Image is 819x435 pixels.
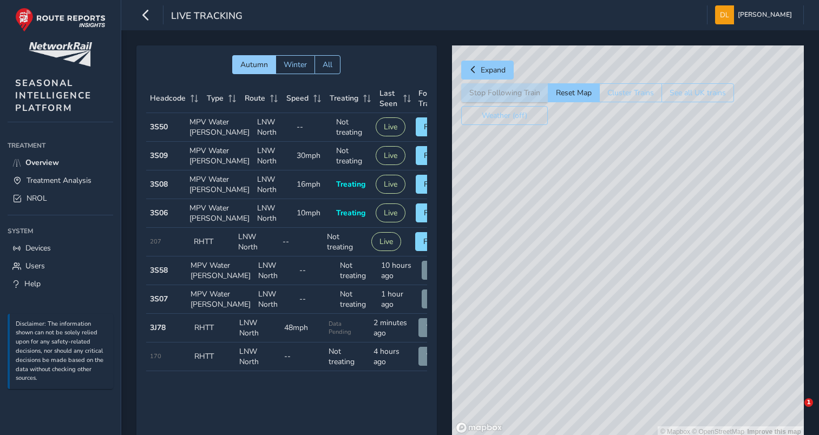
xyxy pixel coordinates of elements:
[336,285,377,314] td: Not treating
[191,342,235,371] td: RHTT
[207,93,224,103] span: Type
[661,83,734,102] button: See all UK trains
[190,228,234,256] td: RHTT
[461,106,548,125] button: Weather (off)
[416,146,456,165] button: Follow
[376,117,405,136] button: Live
[150,122,168,132] strong: 3S50
[416,175,456,194] button: Follow
[370,342,415,371] td: 4 hours ago
[415,232,455,251] button: Follow
[325,342,370,371] td: Not treating
[186,142,253,170] td: MPV Water [PERSON_NAME]
[284,60,307,70] span: Winter
[150,179,168,189] strong: 3S08
[376,146,405,165] button: Live
[191,314,235,342] td: RHTT
[481,65,506,75] span: Expand
[782,398,808,424] iframe: Intercom live chat
[423,236,447,247] span: Follow
[336,179,365,189] span: Treating
[461,61,514,80] button: Expand
[27,175,91,186] span: Treatment Analysis
[427,351,444,361] span: View
[245,93,265,103] span: Route
[377,256,418,285] td: 10 hours ago
[336,208,365,218] span: Treating
[25,157,59,168] span: Overview
[715,5,796,24] button: [PERSON_NAME]
[548,83,599,102] button: Reset Map
[253,199,293,228] td: LNW North
[8,189,113,207] a: NROL
[293,199,332,228] td: 10mph
[16,320,108,384] p: Disclaimer: The information shown can not be solely relied upon for any safety-related decisions,...
[332,113,372,142] td: Not treating
[150,93,186,103] span: Headcode
[150,294,168,304] strong: 3S07
[240,60,268,70] span: Autumn
[424,122,448,132] span: Follow
[418,318,452,337] button: View
[293,170,332,199] td: 16mph
[315,55,340,74] button: All
[332,142,372,170] td: Not treating
[25,243,51,253] span: Devices
[150,208,168,218] strong: 3S06
[416,203,456,222] button: Follow
[254,256,296,285] td: LNW North
[377,285,418,314] td: 1 hour ago
[329,320,366,336] span: Data Pending
[424,150,448,161] span: Follow
[171,9,243,24] span: Live Tracking
[29,42,92,67] img: customer logo
[254,285,296,314] td: LNW North
[186,199,253,228] td: MPV Water [PERSON_NAME]
[715,5,734,24] img: diamond-layout
[150,352,161,360] span: 170
[8,223,113,239] div: System
[8,239,113,257] a: Devices
[253,142,293,170] td: LNW North
[418,88,444,109] span: Follow Train
[296,256,337,285] td: --
[24,279,41,289] span: Help
[235,342,280,371] td: LNW North
[15,8,106,32] img: rr logo
[25,261,45,271] span: Users
[150,265,168,275] strong: 3S58
[186,170,253,199] td: MPV Water [PERSON_NAME]
[371,232,401,251] button: Live
[422,261,455,280] button: View
[187,285,254,314] td: MPV Water [PERSON_NAME]
[323,60,332,70] span: All
[376,175,405,194] button: Live
[599,83,661,102] button: Cluster Trains
[418,347,452,366] button: View
[150,322,166,333] strong: 3J78
[276,55,315,74] button: Winter
[379,88,399,109] span: Last Seen
[253,170,293,199] td: LNW North
[336,256,377,285] td: Not treating
[424,179,448,189] span: Follow
[8,172,113,189] a: Treatment Analysis
[234,228,279,256] td: LNW North
[279,228,323,256] td: --
[738,5,792,24] span: [PERSON_NAME]
[293,142,332,170] td: 30mph
[235,314,280,342] td: LNW North
[150,238,161,246] span: 207
[424,208,448,218] span: Follow
[376,203,405,222] button: Live
[427,322,444,333] span: View
[370,314,415,342] td: 2 minutes ago
[8,257,113,275] a: Users
[323,228,368,256] td: Not treating
[416,117,456,136] button: Follow
[422,289,455,308] button: View
[296,285,337,314] td: --
[293,113,332,142] td: --
[8,275,113,293] a: Help
[150,150,168,161] strong: 3S09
